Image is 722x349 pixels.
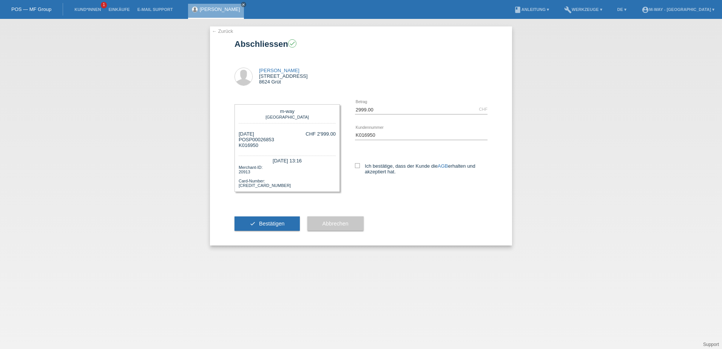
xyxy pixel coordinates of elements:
[234,216,300,231] button: check Bestätigen
[564,6,572,14] i: build
[259,68,299,73] a: [PERSON_NAME]
[11,6,51,12] a: POS — MF Group
[250,221,256,227] i: check
[234,39,488,49] h1: Abschliessen
[241,2,246,7] a: close
[242,3,245,6] i: close
[289,40,296,47] i: check
[479,107,488,111] div: CHF
[212,28,233,34] a: ← Zurück
[614,7,630,12] a: DE ▾
[305,131,336,137] div: CHF 2'999.00
[322,221,349,227] span: Abbrechen
[642,6,649,14] i: account_circle
[514,6,521,14] i: book
[241,108,334,114] div: m-way
[638,7,718,12] a: account_circlem-way - [GEOGRAPHIC_DATA] ▾
[239,142,258,148] span: K016950
[355,163,488,174] label: Ich bestätige, dass der Kunde die erhalten und akzeptiert hat.
[71,7,105,12] a: Kund*innen
[438,163,448,169] a: AGB
[134,7,177,12] a: E-Mail Support
[200,6,240,12] a: [PERSON_NAME]
[239,131,274,148] div: [DATE] POSP00026853
[510,7,553,12] a: bookAnleitung ▾
[259,221,285,227] span: Bestätigen
[239,156,336,164] div: [DATE] 13:16
[101,2,107,8] span: 1
[241,114,334,119] div: [GEOGRAPHIC_DATA]
[703,342,719,347] a: Support
[259,68,308,85] div: [STREET_ADDRESS] 8624 Grüt
[307,216,364,231] button: Abbrechen
[105,7,133,12] a: Einkäufe
[560,7,606,12] a: buildWerkzeuge ▾
[239,164,336,188] div: Merchant-ID: 20913 Card-Number: [CREDIT_CARD_NUMBER]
